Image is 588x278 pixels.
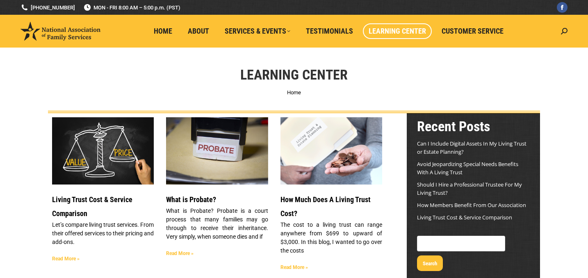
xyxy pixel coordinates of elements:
[442,27,504,36] span: Customer Service
[188,27,209,36] span: About
[280,195,371,218] a: How Much Does A Living Trust Cost?
[417,181,522,196] a: Should I Hire a Professional Trustee For My Living Trust?
[280,264,308,270] a: Read more about How Much Does A Living Trust Cost?
[280,112,383,190] img: Living Trust Cost
[436,23,509,39] a: Customer Service
[306,27,353,36] span: Testimonials
[280,117,382,185] a: Living Trust Cost
[287,89,301,96] a: Home
[225,27,290,36] span: Services & Events
[417,201,526,209] a: How Members Benefit From Our Association
[417,160,518,176] a: Avoid Jeopardizing Special Needs Benefits With A Living Trust
[21,22,100,41] img: National Association of Family Services
[363,23,432,39] a: Learning Center
[166,117,269,185] img: What is Probate?
[21,4,75,11] a: [PHONE_NUMBER]
[52,117,154,185] a: Living Trust Service and Price Comparison Blog Image
[182,23,215,39] a: About
[300,23,359,39] a: Testimonials
[166,117,268,185] a: What is Probate?
[166,195,216,204] a: What is Probate?
[280,221,382,255] p: The cost to a living trust can range anywhere from $699 to upward of $3,000. In this blog, I want...
[369,27,426,36] span: Learning Center
[83,4,180,11] span: MON - FRI 8:00 AM – 5:00 p.m. (PST)
[166,207,268,241] p: What is Probate? Probate is a court process that many families may go through to receive their in...
[154,27,172,36] span: Home
[417,214,512,221] a: Living Trust Cost & Service Comparison
[557,2,567,13] a: Facebook page opens in new window
[417,255,443,271] button: Search
[52,256,80,262] a: Read more about Living Trust Cost & Service Comparison
[417,117,530,135] h2: Recent Posts
[52,117,155,185] img: Living Trust Service and Price Comparison Blog Image
[52,221,154,246] p: Let’s compare living trust services. From their offered services to their pricing and add-ons.
[240,66,348,84] h1: Learning Center
[52,195,132,218] a: Living Trust Cost & Service Comparison
[166,251,194,256] a: Read more about What is Probate?
[417,140,526,155] a: Can I Include Digital Assets In My Living Trust or Estate Planning?
[148,23,178,39] a: Home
